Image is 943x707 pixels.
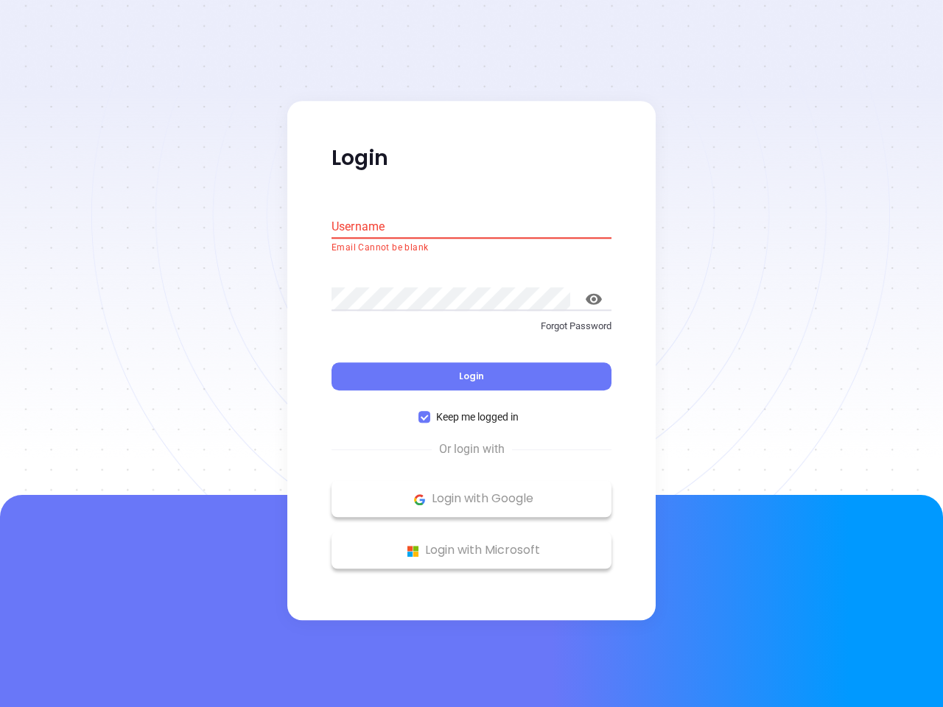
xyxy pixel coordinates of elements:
button: Microsoft Logo Login with Microsoft [332,532,611,569]
span: Keep me logged in [430,409,525,426]
button: Google Logo Login with Google [332,481,611,518]
button: Login [332,363,611,391]
span: Login [459,370,484,383]
p: Login with Microsoft [339,540,604,562]
p: Email Cannot be blank [332,241,611,256]
img: Google Logo [410,490,429,509]
span: Or login with [432,441,512,459]
a: Forgot Password [332,319,611,345]
button: toggle password visibility [576,281,611,317]
p: Login [332,145,611,172]
p: Forgot Password [332,319,611,334]
img: Microsoft Logo [404,542,422,560]
p: Login with Google [339,488,604,510]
